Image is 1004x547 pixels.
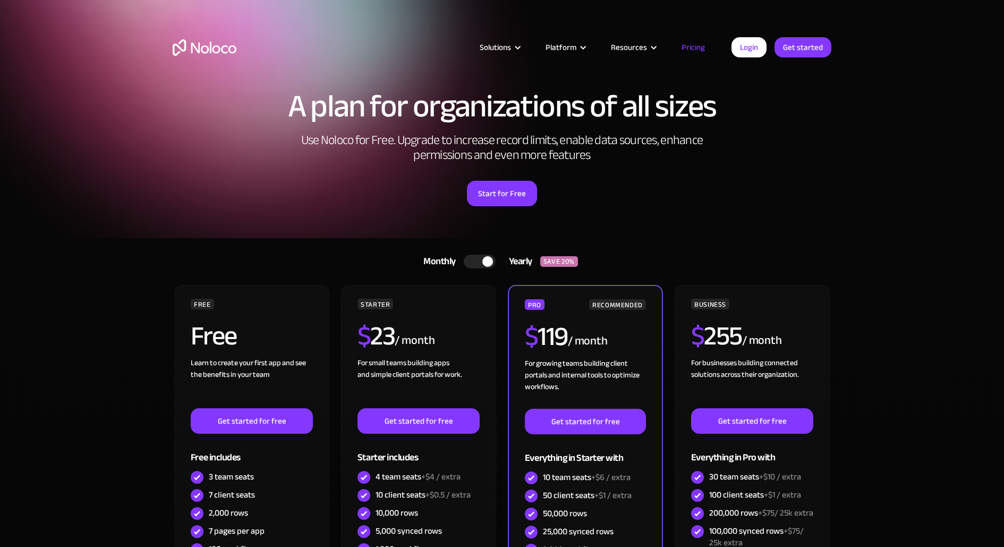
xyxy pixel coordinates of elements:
[525,409,646,434] a: Get started for free
[764,487,801,503] span: +$1 / extra
[532,40,598,54] div: Platform
[376,507,418,519] div: 10,000 rows
[191,299,214,309] div: FREE
[466,40,532,54] div: Solutions
[775,37,831,57] a: Get started
[525,358,646,409] div: For growing teams building client portals and internal tools to optimize workflows.
[759,469,801,485] span: +$10 / extra
[358,434,480,468] div: Starter includes
[525,299,544,310] div: PRO
[426,487,471,503] span: +$0.5 / extra
[525,434,646,469] div: Everything in Starter with
[709,489,801,501] div: 100 client seats
[742,332,782,349] div: / month
[191,357,313,408] div: Learn to create your first app and see the benefits in your team ‍
[173,39,236,56] a: home
[691,323,742,349] h2: 255
[480,40,511,54] div: Solutions
[691,357,813,408] div: For businesses building connected solutions across their organization. ‍
[421,469,461,485] span: +$4 / extra
[376,525,442,537] div: 5,000 synced rows
[209,507,248,519] div: 2,000 rows
[191,434,313,468] div: Free includes
[589,299,646,310] div: RECOMMENDED
[395,332,435,349] div: / month
[709,507,813,519] div: 200,000 rows
[543,472,631,483] div: 10 team seats
[594,487,632,503] span: +$1 / extra
[410,254,464,270] div: Monthly
[358,299,393,309] div: STARTER
[525,312,538,361] span: $
[209,489,255,501] div: 7 client seats
[358,323,395,349] h2: 23
[173,90,831,122] h1: A plan for organizations of all sizes
[691,408,813,434] a: Get started for free
[668,40,718,54] a: Pricing
[358,408,480,434] a: Get started for free
[546,40,576,54] div: Platform
[543,508,587,519] div: 50,000 rows
[209,525,265,537] div: 7 pages per app
[598,40,668,54] div: Resources
[358,311,371,361] span: $
[209,471,254,483] div: 3 team seats
[731,37,767,57] a: Login
[691,311,704,361] span: $
[540,256,578,267] div: SAVE 20%
[191,323,237,349] h2: Free
[191,408,313,434] a: Get started for free
[358,357,480,408] div: For small teams building apps and simple client portals for work. ‍
[709,471,801,483] div: 30 team seats
[525,323,568,350] h2: 119
[543,490,632,501] div: 50 client seats
[376,489,471,501] div: 10 client seats
[467,181,537,206] a: Start for Free
[376,471,461,483] div: 4 team seats
[591,469,631,485] span: +$6 / extra
[543,526,614,537] div: 25,000 synced rows
[496,254,540,270] div: Yearly
[290,133,714,163] h2: Use Noloco for Free. Upgrade to increase record limits, enable data sources, enhance permissions ...
[611,40,647,54] div: Resources
[568,333,608,350] div: / month
[691,299,729,309] div: BUSINESS
[758,505,813,521] span: +$75/ 25k extra
[691,434,813,468] div: Everything in Pro with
